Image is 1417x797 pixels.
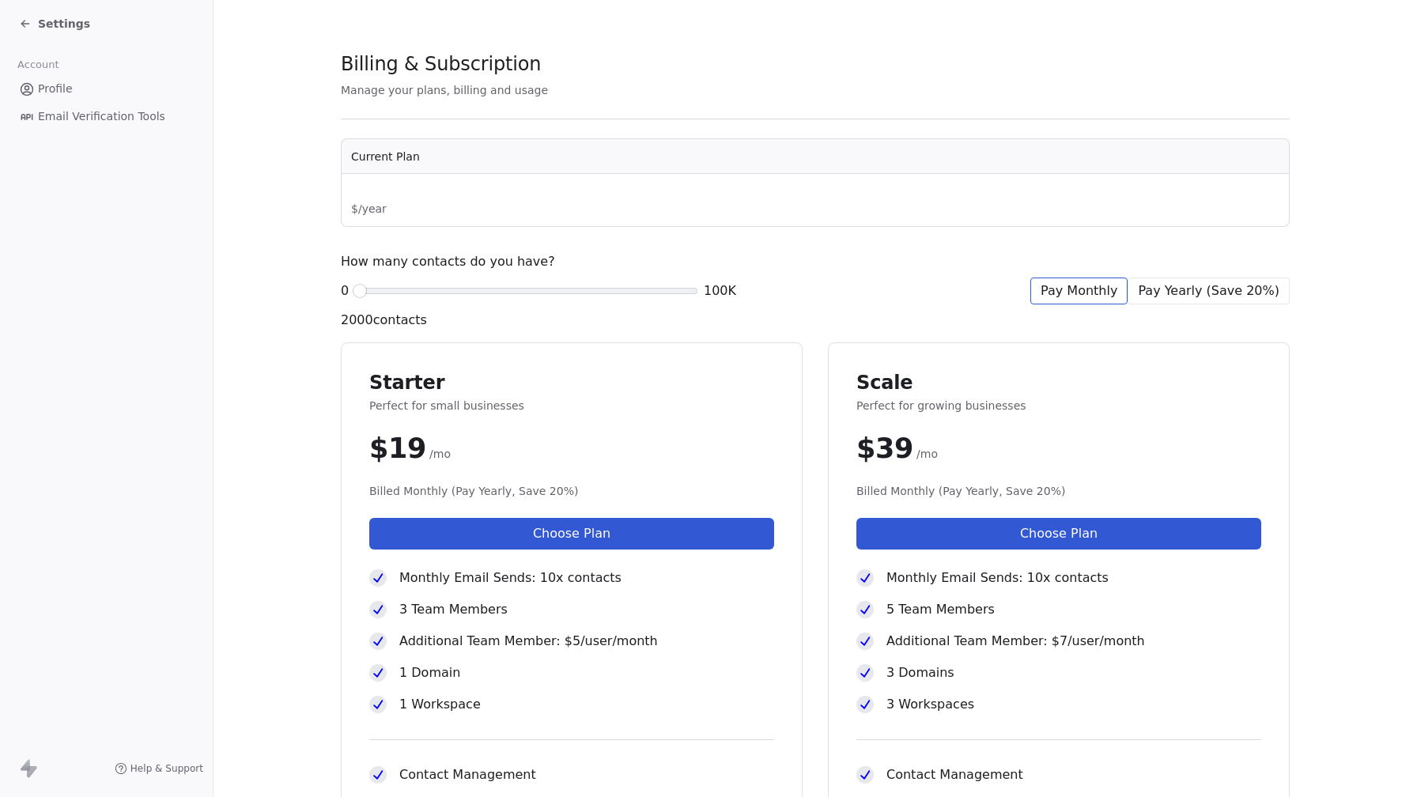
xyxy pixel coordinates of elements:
[38,16,90,32] span: Settings
[369,371,774,395] span: Starter
[886,600,995,619] span: 5 Team Members
[13,76,200,102] a: Profile
[369,483,774,499] span: Billed Monthly (Pay Yearly, Save 20%)
[341,52,541,76] span: Billing & Subscription
[351,201,1191,217] span: $ / year
[399,568,622,587] span: Monthly Email Sends: 10x contacts
[341,281,349,300] span: 0
[704,281,736,300] span: 100K
[856,518,1261,550] button: Choose Plan
[399,695,481,714] span: 1 Workspace
[341,84,548,96] span: Manage your plans, billing and usage
[115,762,203,775] a: Help & Support
[341,311,427,330] span: 2000 contacts
[19,16,90,32] a: Settings
[886,663,954,682] span: 3 Domains
[369,398,774,414] span: Perfect for small businesses
[342,139,1289,174] th: Current Plan
[1138,281,1279,300] span: Pay Yearly (Save 20%)
[399,632,658,651] span: Additional Team Member: $5/user/month
[916,446,938,462] span: /mo
[1041,281,1117,300] span: Pay Monthly
[38,108,165,125] span: Email Verification Tools
[856,398,1261,414] span: Perfect for growing businesses
[341,252,555,271] span: How many contacts do you have?
[856,432,913,464] span: $ 39
[399,663,460,682] span: 1 Domain
[429,446,451,462] span: /mo
[856,483,1261,499] span: Billed Monthly (Pay Yearly, Save 20%)
[886,765,1023,784] span: Contact Management
[130,762,203,775] span: Help & Support
[13,104,200,130] a: Email Verification Tools
[38,81,73,97] span: Profile
[10,53,66,77] span: Account
[886,568,1109,587] span: Monthly Email Sends: 10x contacts
[399,765,536,784] span: Contact Management
[399,600,508,619] span: 3 Team Members
[856,371,1261,395] span: Scale
[886,632,1145,651] span: Additional Team Member: $7/user/month
[886,695,974,714] span: 3 Workspaces
[369,518,774,550] button: Choose Plan
[369,432,426,464] span: $ 19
